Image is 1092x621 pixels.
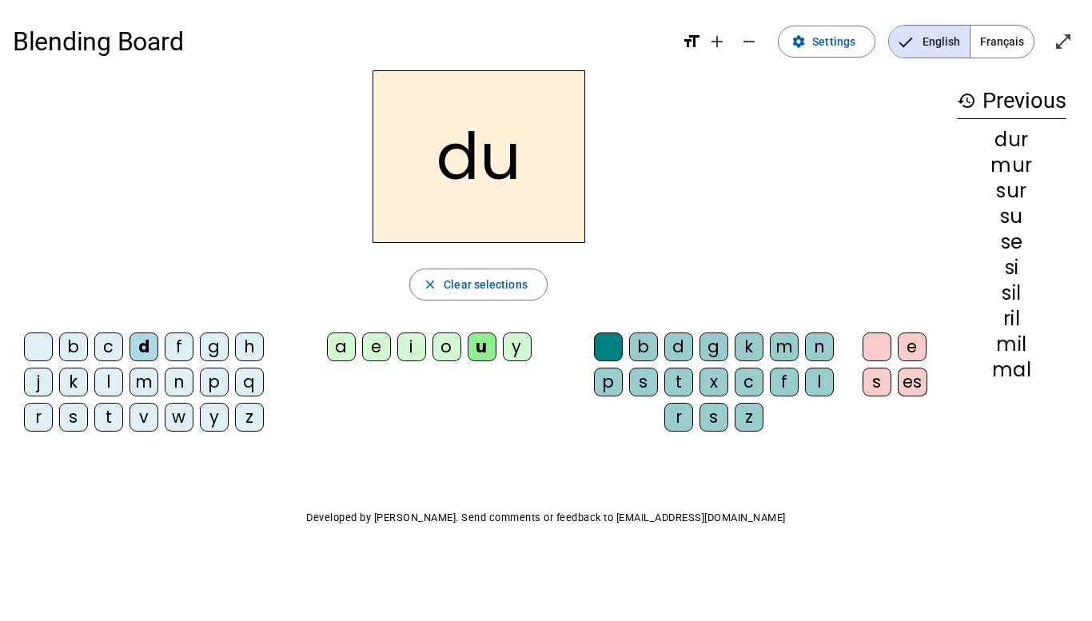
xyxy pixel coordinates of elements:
div: k [59,368,88,396]
div: n [805,332,834,361]
div: l [94,368,123,396]
div: z [235,403,264,432]
button: Enter full screen [1047,26,1079,58]
div: u [468,332,496,361]
span: Settings [812,32,855,51]
div: i [397,332,426,361]
div: b [629,332,658,361]
div: h [235,332,264,361]
div: si [957,258,1066,277]
span: Clear selections [444,275,528,294]
button: Clear selections [409,269,548,301]
div: s [863,368,891,396]
div: c [735,368,763,396]
div: k [735,332,763,361]
h1: Blending Board [13,16,669,67]
div: b [59,332,88,361]
mat-icon: history [957,91,976,110]
h3: Previous [957,83,1066,119]
div: q [235,368,264,396]
div: f [770,368,799,396]
mat-icon: open_in_full [1054,32,1073,51]
div: r [24,403,53,432]
div: sil [957,284,1066,303]
div: l [805,368,834,396]
div: e [362,332,391,361]
div: j [24,368,53,396]
div: d [664,332,693,361]
div: mil [957,335,1066,354]
mat-icon: add [707,32,727,51]
div: w [165,403,193,432]
div: sur [957,181,1066,201]
div: f [165,332,193,361]
div: t [664,368,693,396]
div: y [200,403,229,432]
mat-icon: format_size [682,32,701,51]
h2: du [373,70,585,243]
div: z [735,403,763,432]
button: Increase font size [701,26,733,58]
mat-icon: remove [739,32,759,51]
div: x [699,368,728,396]
div: s [629,368,658,396]
div: ril [957,309,1066,328]
div: p [594,368,623,396]
div: g [200,332,229,361]
div: mur [957,156,1066,175]
div: v [130,403,158,432]
div: o [432,332,461,361]
div: s [699,403,728,432]
div: y [503,332,532,361]
div: r [664,403,693,432]
p: Developed by [PERSON_NAME]. Send comments or feedback to [EMAIL_ADDRESS][DOMAIN_NAME] [13,508,1079,527]
mat-button-toggle-group: Language selection [888,25,1034,58]
div: e [898,332,927,361]
div: dur [957,130,1066,149]
div: c [94,332,123,361]
div: a [327,332,356,361]
button: Decrease font size [733,26,765,58]
div: m [770,332,799,361]
div: t [94,403,123,432]
div: n [165,368,193,396]
div: es [898,368,927,396]
div: m [130,368,158,396]
div: p [200,368,229,396]
mat-icon: close [423,277,437,292]
span: Français [970,26,1034,58]
div: s [59,403,88,432]
div: se [957,233,1066,252]
span: English [889,26,970,58]
div: d [130,332,158,361]
div: g [699,332,728,361]
button: Settings [778,26,875,58]
div: mal [957,360,1066,380]
mat-icon: settings [791,34,806,49]
div: su [957,207,1066,226]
